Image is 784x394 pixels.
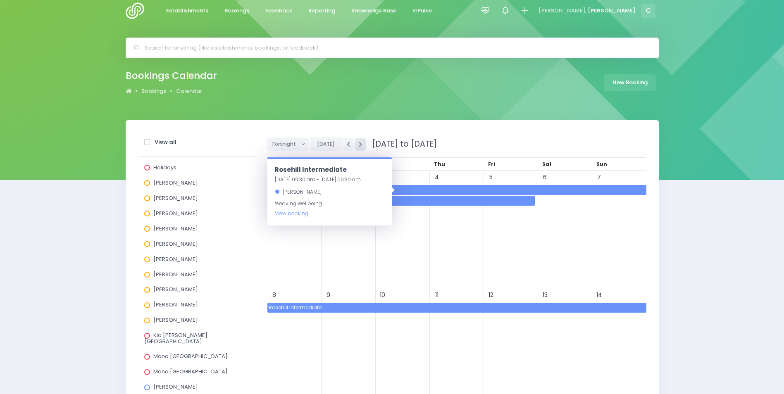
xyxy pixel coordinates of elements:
a: New Booking [604,74,656,91]
span: InPulse [412,7,432,15]
span: [PERSON_NAME], [539,7,586,15]
input: Search for anything (like establishments, bookings, or feedback) [144,42,647,54]
span: Rosehill Intermediate [267,303,646,313]
span: [PERSON_NAME] [153,225,198,233]
span: C [641,4,655,18]
span: Rosehill Intermediate [267,185,646,195]
strong: View all [155,138,176,146]
span: [PERSON_NAME] [153,255,198,263]
span: Weaving Wellbeing [275,200,322,217]
span: Fortnight [272,138,298,150]
span: 5 [485,172,496,183]
span: [PERSON_NAME] [153,271,198,278]
a: InPulse [406,3,439,19]
span: [PERSON_NAME] [153,316,198,324]
h2: Bookings Calendar [126,70,217,81]
span: Rosehill Intermediate [275,165,347,174]
span: [PERSON_NAME] [153,179,198,187]
a: Calendar [176,87,202,95]
span: 12 [485,290,496,301]
div: [DATE] 09:30 am - [DATE] 09:30 am [275,175,384,185]
span: Kia [PERSON_NAME][GEOGRAPHIC_DATA] [144,331,207,345]
span: 10 [377,290,388,301]
span: 7 [593,172,605,183]
a: Knowledge Base [345,3,403,19]
span: 11 [431,290,442,301]
span: Reporting [308,7,335,15]
span: 9 [323,290,334,301]
span: Fri [488,161,495,168]
span: Mana [GEOGRAPHIC_DATA] [153,368,228,375]
img: Logo [126,2,149,19]
a: Bookings [218,3,256,19]
a: Bookings [141,87,166,95]
span: [PERSON_NAME] [283,188,322,195]
span: Thu [434,161,445,168]
span: [PERSON_NAME] [153,240,198,248]
span: Bookings [224,7,249,15]
a: Feedback [259,3,299,19]
span: 4 [431,172,442,183]
span: 13 [539,290,550,301]
span: [PERSON_NAME] [153,301,198,309]
span: Pt Chevalier School [272,196,535,206]
span: Sun [596,161,607,168]
span: 8 [269,290,280,301]
span: Holidays [153,164,176,171]
span: Feedback [265,7,292,15]
button: Fortnight [267,138,309,151]
span: Establishments [166,7,208,15]
span: [PERSON_NAME] [153,209,198,217]
span: Mana [GEOGRAPHIC_DATA] [153,352,228,360]
span: [PERSON_NAME] [153,285,198,293]
span: [PERSON_NAME] [588,7,636,15]
span: [DATE] to [DATE] [367,138,437,150]
span: Sat [542,161,552,168]
span: 6 [539,172,550,183]
a: View booking [275,210,308,217]
span: [PERSON_NAME] [153,383,198,391]
span: [PERSON_NAME] [153,194,198,202]
button: [DATE] [310,138,342,151]
a: Reporting [302,3,342,19]
a: Establishments [160,3,215,19]
span: Knowledge Base [351,7,396,15]
span: 14 [593,290,605,301]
